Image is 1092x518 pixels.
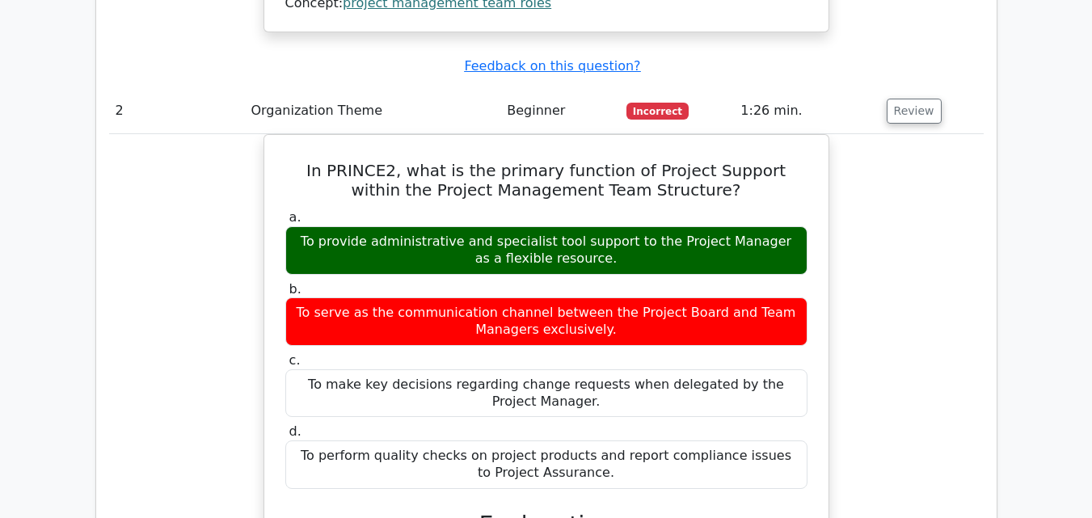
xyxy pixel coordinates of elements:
div: To perform quality checks on project products and report compliance issues to Project Assurance. [285,440,807,489]
td: 1:26 min. [734,88,879,134]
td: Organization Theme [244,88,500,134]
div: To make key decisions regarding change requests when delegated by the Project Manager. [285,369,807,418]
h5: In PRINCE2, what is the primary function of Project Support within the Project Management Team St... [284,161,809,200]
div: To serve as the communication channel between the Project Board and Team Managers exclusively. [285,297,807,346]
span: d. [289,423,301,439]
div: To provide administrative and specialist tool support to the Project Manager as a flexible resource. [285,226,807,275]
a: Feedback on this question? [464,58,640,74]
button: Review [887,99,942,124]
td: Beginner [500,88,620,134]
span: Incorrect [626,103,689,119]
td: 2 [109,88,245,134]
span: b. [289,281,301,297]
span: a. [289,209,301,225]
span: c. [289,352,301,368]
